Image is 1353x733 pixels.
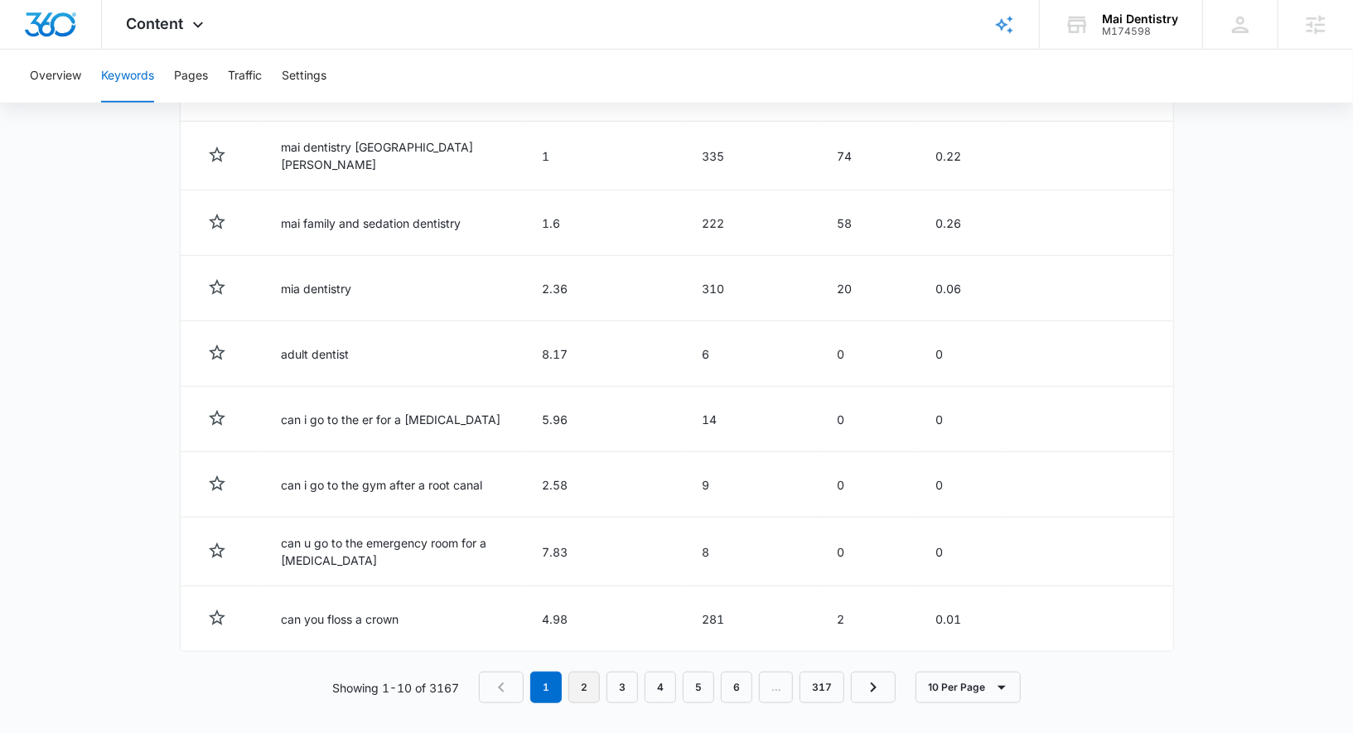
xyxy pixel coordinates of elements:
[916,190,1003,256] td: 0.26
[916,452,1003,518] td: 0
[262,387,523,452] td: can i go to the er for a [MEDICAL_DATA]
[30,50,81,103] button: Overview
[800,672,844,703] a: Page 317
[916,518,1003,586] td: 0
[1102,26,1178,37] div: account id
[523,387,683,452] td: 5.96
[916,387,1003,452] td: 0
[683,256,818,321] td: 310
[683,321,818,387] td: 6
[530,672,562,703] em: 1
[523,256,683,321] td: 2.36
[262,452,523,518] td: can i go to the gym after a root canal
[818,387,916,452] td: 0
[916,122,1003,190] td: 0.22
[1102,12,1178,26] div: account name
[332,679,459,697] p: Showing 1-10 of 3167
[127,15,184,32] span: Content
[645,672,676,703] a: Page 4
[568,672,600,703] a: Page 2
[262,190,523,256] td: mai family and sedation dentistry
[683,452,818,518] td: 9
[523,321,683,387] td: 8.17
[479,672,896,703] nav: Pagination
[523,452,683,518] td: 2.58
[818,122,916,190] td: 74
[228,50,262,103] button: Traffic
[174,50,208,103] button: Pages
[523,190,683,256] td: 1.6
[101,50,154,103] button: Keywords
[683,672,714,703] a: Page 5
[606,672,638,703] a: Page 3
[683,518,818,586] td: 8
[916,586,1003,652] td: 0.01
[683,586,818,652] td: 281
[818,256,916,321] td: 20
[683,122,818,190] td: 335
[916,672,1021,703] button: 10 Per Page
[683,387,818,452] td: 14
[282,50,326,103] button: Settings
[818,518,916,586] td: 0
[523,122,683,190] td: 1
[262,518,523,586] td: can u go to the emergency room for a [MEDICAL_DATA]
[262,122,523,190] td: mai dentistry [GEOGRAPHIC_DATA][PERSON_NAME]
[851,672,896,703] a: Next Page
[683,190,818,256] td: 222
[523,586,683,652] td: 4.98
[721,672,752,703] a: Page 6
[916,321,1003,387] td: 0
[818,452,916,518] td: 0
[818,190,916,256] td: 58
[262,321,523,387] td: adult dentist
[262,586,523,652] td: can you floss a crown
[523,518,683,586] td: 7.83
[818,321,916,387] td: 0
[818,586,916,652] td: 2
[916,256,1003,321] td: 0.06
[262,256,523,321] td: mia dentistry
